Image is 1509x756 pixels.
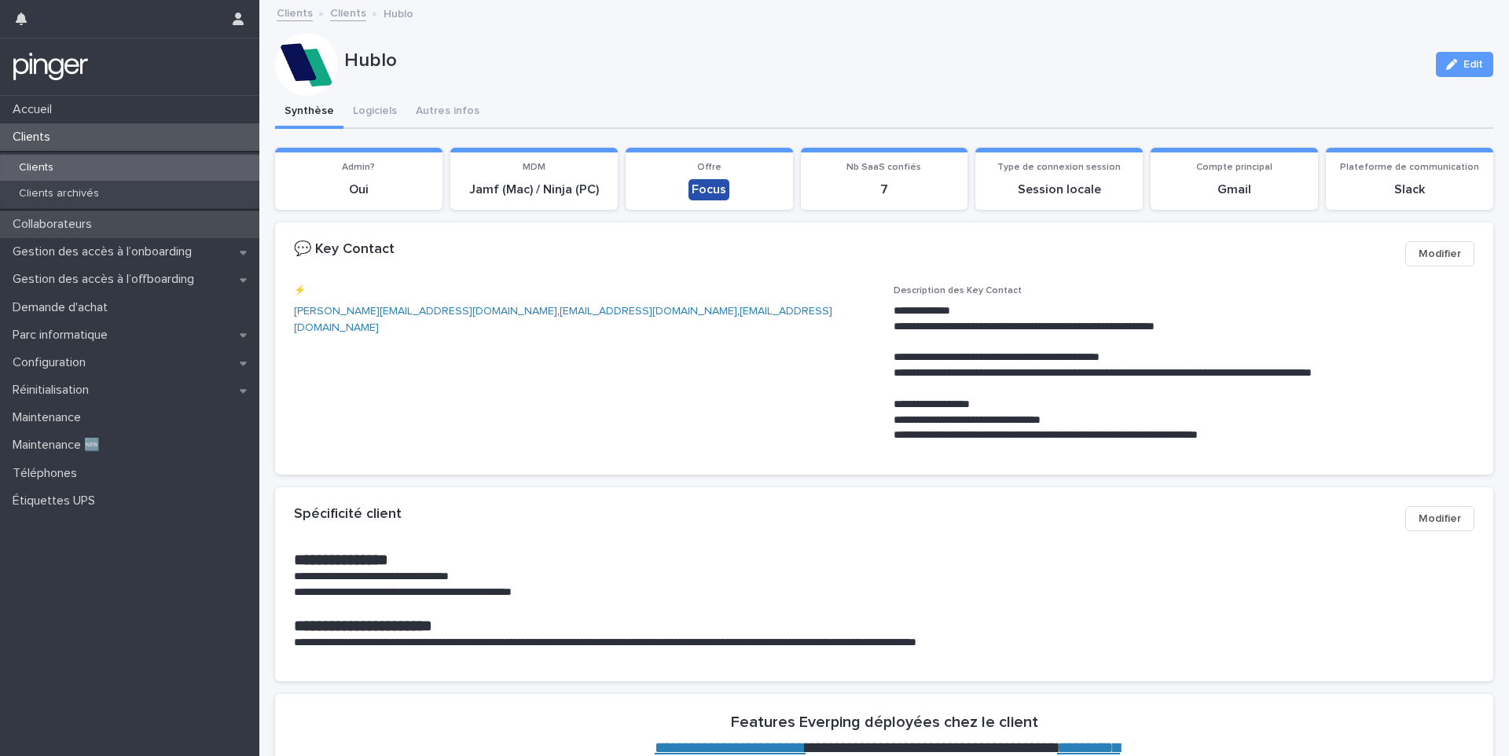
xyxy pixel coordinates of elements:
p: Hublo [384,4,413,21]
p: Étiquettes UPS [6,494,108,508]
p: Parc informatique [6,328,120,343]
button: Modifier [1405,506,1474,531]
p: Slack [1335,182,1484,197]
p: Hublo [344,50,1423,72]
a: Clients [277,3,313,21]
button: Autres infos [406,96,489,129]
span: Compte principal [1196,163,1272,172]
p: Jamf (Mac) / Ninja (PC) [460,182,608,197]
p: Gmail [1160,182,1309,197]
p: , , [294,303,875,336]
button: Synthèse [275,96,343,129]
img: mTgBEunGTSyRkCgitkcU [13,51,89,83]
h2: Spécificité client [294,506,402,523]
div: Focus [688,179,729,200]
p: Téléphones [6,466,90,481]
button: Modifier [1405,241,1474,266]
span: Description des Key Contact [894,286,1022,295]
p: Clients archivés [6,187,112,200]
p: Collaborateurs [6,217,105,232]
span: Nb SaaS confiés [846,163,921,172]
span: Plateforme de communication [1340,163,1479,172]
a: [EMAIL_ADDRESS][DOMAIN_NAME] [560,306,737,317]
p: Gestion des accès à l’onboarding [6,244,204,259]
button: Logiciels [343,96,406,129]
h2: Features Everping déployées chez le client [731,713,1038,732]
a: [EMAIL_ADDRESS][DOMAIN_NAME] [294,306,832,333]
span: MDM [523,163,545,172]
span: Modifier [1419,511,1461,527]
h2: 💬 Key Contact [294,241,395,259]
span: Offre [697,163,721,172]
p: Réinitialisation [6,383,101,398]
p: Demande d'achat [6,300,120,315]
a: [PERSON_NAME][EMAIL_ADDRESS][DOMAIN_NAME] [294,306,557,317]
a: Clients [330,3,366,21]
p: Maintenance 🆕 [6,438,112,453]
p: Maintenance [6,410,94,425]
p: 7 [810,182,959,197]
p: Configuration [6,355,98,370]
button: Edit [1436,52,1493,77]
span: Type de connexion session [997,163,1121,172]
p: Oui [285,182,433,197]
span: ⚡️ [294,286,306,295]
span: Edit [1463,59,1483,70]
p: Accueil [6,102,64,117]
span: Modifier [1419,246,1461,262]
p: Clients [6,130,63,145]
p: Gestion des accès à l’offboarding [6,272,207,287]
p: Clients [6,161,66,174]
span: Admin? [342,163,375,172]
p: Session locale [985,182,1133,197]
